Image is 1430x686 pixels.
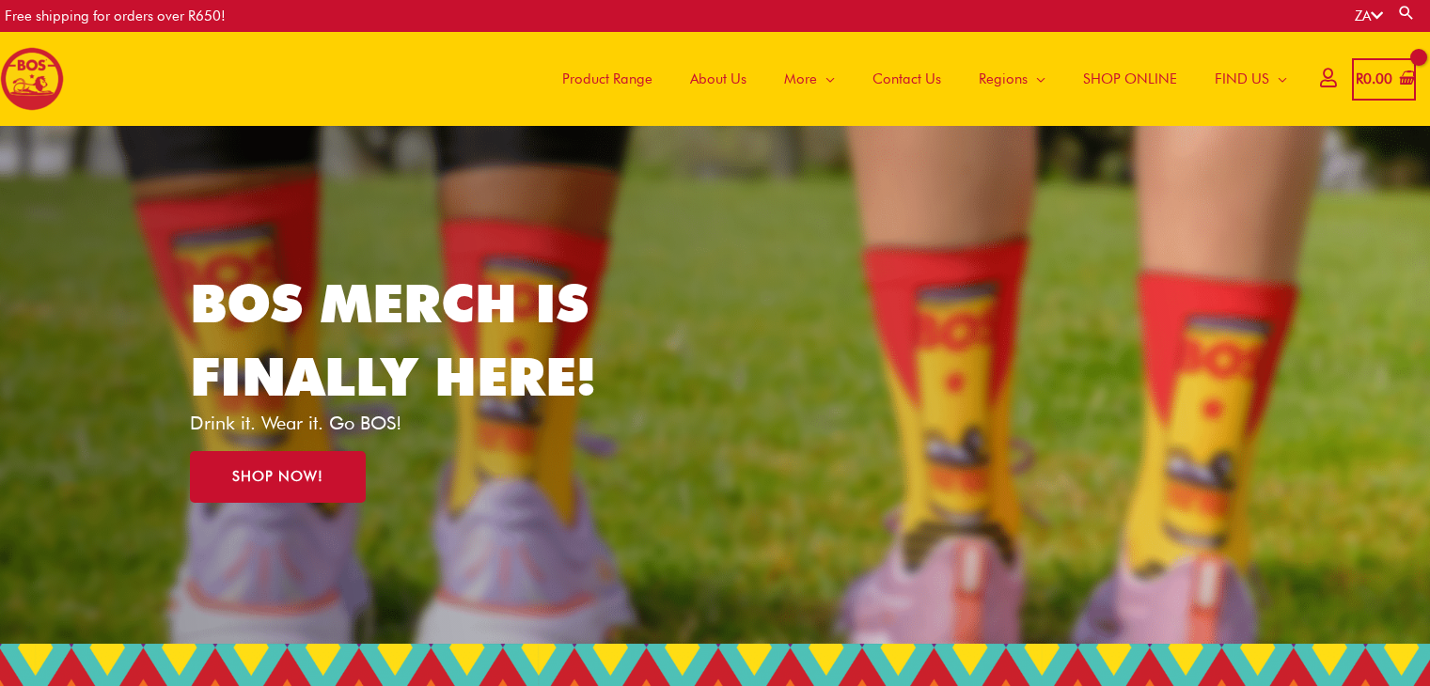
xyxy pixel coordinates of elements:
a: View Shopping Cart, empty [1352,58,1416,101]
a: Regions [960,32,1064,126]
a: More [765,32,854,126]
span: Contact Us [872,51,941,107]
a: Search button [1397,4,1416,22]
a: SHOP NOW! [190,451,366,503]
nav: Site Navigation [529,32,1306,126]
span: FIND US [1215,51,1269,107]
span: More [784,51,817,107]
span: Product Range [562,51,652,107]
span: R [1356,70,1363,87]
p: Drink it. Wear it. Go BOS! [190,413,624,432]
span: SHOP ONLINE [1083,51,1177,107]
span: SHOP NOW! [232,470,323,484]
a: SHOP ONLINE [1064,32,1196,126]
a: BOS MERCH IS FINALLY HERE! [190,272,596,408]
span: About Us [690,51,746,107]
bdi: 0.00 [1356,70,1392,87]
a: About Us [671,32,765,126]
a: ZA [1355,8,1383,24]
a: Contact Us [854,32,960,126]
a: Product Range [543,32,671,126]
span: Regions [979,51,1028,107]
